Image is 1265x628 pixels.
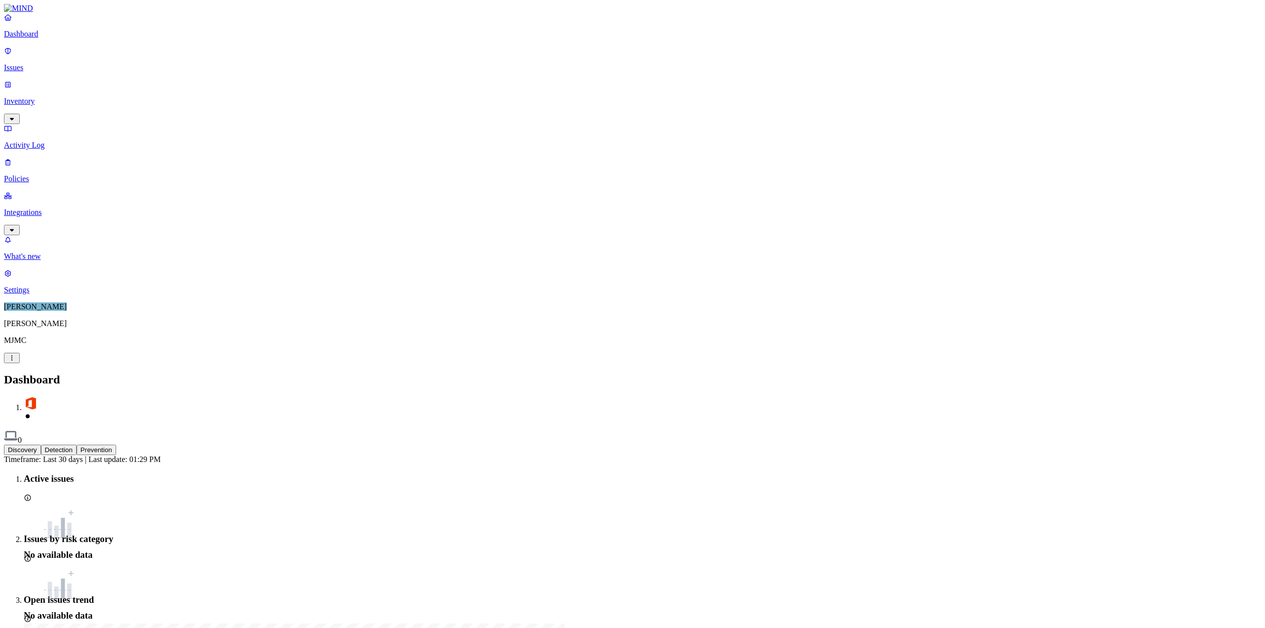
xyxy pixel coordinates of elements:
p: Policies [4,174,1261,183]
h2: Dashboard [4,373,1261,386]
h3: No available data [24,549,1261,560]
p: What's new [4,252,1261,261]
a: MIND [4,4,1261,13]
img: MIND [4,4,33,13]
p: [PERSON_NAME] [4,319,1261,328]
img: svg%3e [24,396,38,410]
p: Activity Log [4,141,1261,150]
a: Issues [4,46,1261,72]
p: MJMC [4,336,1261,345]
a: What's new [4,235,1261,261]
span: 0 [18,436,22,444]
a: Integrations [4,191,1261,234]
p: Dashboard [4,30,1261,39]
button: Prevention [77,445,116,455]
a: Settings [4,269,1261,294]
h3: Open issues trend [24,594,1261,605]
p: Issues [4,63,1261,72]
h3: Active issues [24,473,1261,484]
button: Discovery [4,445,41,455]
p: Integrations [4,208,1261,217]
span: Timeframe: Last 30 days | Last update: 01:29 PM [4,455,161,463]
h3: Issues by risk category [24,534,1261,544]
img: chart-empty-state [43,571,75,599]
a: Dashboard [4,13,1261,39]
img: chart-empty-state [43,510,75,538]
span: [PERSON_NAME] [4,302,67,311]
button: Detection [41,445,77,455]
h3: No available data [24,610,1261,621]
a: Policies [4,158,1261,183]
img: svg%3e [4,429,18,443]
a: Activity Log [4,124,1261,150]
a: Inventory [4,80,1261,123]
p: Inventory [4,97,1261,106]
p: Settings [4,286,1261,294]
